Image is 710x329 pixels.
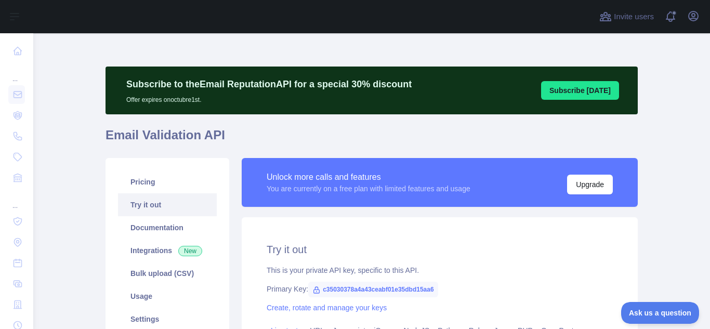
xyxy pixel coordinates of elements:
[541,81,619,100] button: Subscribe [DATE]
[118,239,217,262] a: Integrations New
[118,285,217,308] a: Usage
[8,62,25,83] div: ...
[178,246,202,256] span: New
[567,175,613,194] button: Upgrade
[267,284,613,294] div: Primary Key:
[126,91,412,104] p: Offer expires on octubre 1st.
[267,171,470,183] div: Unlock more calls and features
[118,262,217,285] a: Bulk upload (CSV)
[267,183,470,194] div: You are currently on a free plan with limited features and usage
[308,282,438,297] span: c35030378a4a43ceabf01e35dbd15aa6
[118,193,217,216] a: Try it out
[267,304,387,312] a: Create, rotate and manage your keys
[267,242,613,257] h2: Try it out
[118,216,217,239] a: Documentation
[106,127,638,152] h1: Email Validation API
[267,265,613,275] div: This is your private API key, specific to this API.
[126,77,412,91] p: Subscribe to the Email Reputation API for a special 30 % discount
[621,302,700,324] iframe: Toggle Customer Support
[597,8,656,25] button: Invite users
[8,189,25,210] div: ...
[614,11,654,23] span: Invite users
[118,170,217,193] a: Pricing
